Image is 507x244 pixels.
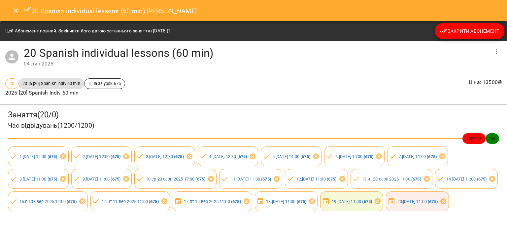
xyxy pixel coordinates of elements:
[19,177,57,182] a: 8.[DATE] 11:00 (675)
[8,146,69,166] div: 1.[DATE] 12:00 (675)
[111,177,120,182] b: ( 675 )
[332,199,372,204] a: 19.[DATE] 11:00 (675)
[335,154,373,159] a: 6.[DATE] 10:00 (675)
[8,169,69,189] div: 8.[DATE] 11:00 (675)
[174,154,184,159] b: ( 675 )
[261,146,321,166] div: 5.[DATE] 14:00 (675)
[8,110,499,120] h3: Заняття ( 20 / 0 )
[427,154,437,159] b: ( 675 )
[399,154,437,159] a: 7.[DATE] 11:00 (675)
[297,199,307,204] b: ( 675 )
[84,80,125,87] span: Ціна за урок 675
[231,177,271,182] a: 11.[DATE] 11:00 (675)
[24,5,197,16] h6: 20 Spanish individual lessons (60 min) [PERSON_NAME]
[266,199,306,204] a: 18.[DATE] 11:00 (675)
[8,191,88,211] div: 15.пн 08 вер 2025 12:00 (675)
[324,146,385,166] div: 6.[DATE] 10:00 (675)
[83,154,120,159] a: 2.[DATE] 12:00 (675)
[6,80,18,87] span: 20
[48,154,57,159] b: ( 675 )
[300,154,310,159] b: ( 675 )
[24,46,489,60] h4: 20 Spanish individual lessons (60 min)
[71,146,132,166] div: 2.[DATE] 12:00 (675)
[285,169,348,189] div: 12.[DATE] 11:00 (675)
[67,199,77,204] b: ( 675 )
[195,177,205,182] b: ( 675 )
[486,136,499,142] span: 0 ₴
[261,177,271,182] b: ( 675 )
[90,191,170,211] div: 16.чт 11 вер 2025 11:00 (675)
[364,154,374,159] b: ( 675 )
[237,154,247,159] b: ( 675 )
[362,177,421,182] a: 13.чт 28 серп 2025 11:00 (675)
[351,169,432,189] div: 13.чт 28 серп 2025 11:00 (675)
[435,23,504,39] button: Закрити Абонемент
[296,177,336,182] a: 12.[DATE] 11:00 (675)
[397,199,438,204] a: 20.[DATE] 11:00 (675)
[8,120,499,131] h4: Час відвідувань ( 1200 / 1200 )
[146,154,184,159] a: 3.[DATE] 12:30 (675)
[24,60,489,68] div: 04 лип 2025 -
[18,80,84,87] span: 2025 [20] Spanish Indiv 60 min
[411,177,421,182] b: ( 675 )
[327,177,337,182] b: ( 675 )
[48,177,57,182] b: ( 675 )
[272,154,310,159] a: 5.[DATE] 14:00 (675)
[134,146,195,166] div: 3.[DATE] 12:30 (675)
[102,199,158,204] a: 16.чт 11 вер 2025 11:00 (675)
[19,154,57,159] a: 1.[DATE] 12:00 (675)
[462,136,486,142] span: 13500 ₴
[149,199,159,204] b: ( 675 )
[184,199,241,204] a: 17.пт 19 вер 2025 11:00 (675)
[5,25,171,37] div: Цей Абонемент повний. Закінчити його датою останнього заняття ([DATE])?
[71,169,132,189] div: 9.[DATE] 11:00 (675)
[477,177,487,182] b: ( 675 )
[198,146,258,166] div: 4.[DATE] 13:30 (675)
[255,191,318,211] div: 18.[DATE] 11:00 (675)
[469,78,502,86] p: Ціна : 13500 ₴
[8,3,24,19] button: Close
[219,169,282,189] div: 11.[DATE] 11:00 (675)
[173,191,252,211] div: 17.пт 19 вер 2025 11:00 (675)
[387,146,448,166] div: 7.[DATE] 11:00 (675)
[446,177,487,182] a: 14.[DATE] 11:00 (675)
[440,27,499,35] span: Закрити Абонемент
[362,199,372,204] b: ( 675 )
[428,199,438,204] b: ( 675 )
[209,154,247,159] a: 4.[DATE] 13:30 (675)
[386,191,449,211] div: 20.[DATE] 11:00 (675)
[5,89,125,97] p: 2025 [20] Spanish Indiv 60 min
[146,177,205,182] a: 10.ср 20 серп 2025 17:00 (675)
[134,169,217,189] div: 10.ср 20 серп 2025 17:00 (675)
[111,154,120,159] b: ( 675 )
[320,191,383,211] div: 19.[DATE] 11:00 (675)
[435,169,498,189] div: 14.[DATE] 11:00 (675)
[83,177,120,182] a: 9.[DATE] 11:00 (675)
[19,199,77,204] a: 15.пн 08 вер 2025 12:00 (675)
[231,199,241,204] b: ( 675 )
